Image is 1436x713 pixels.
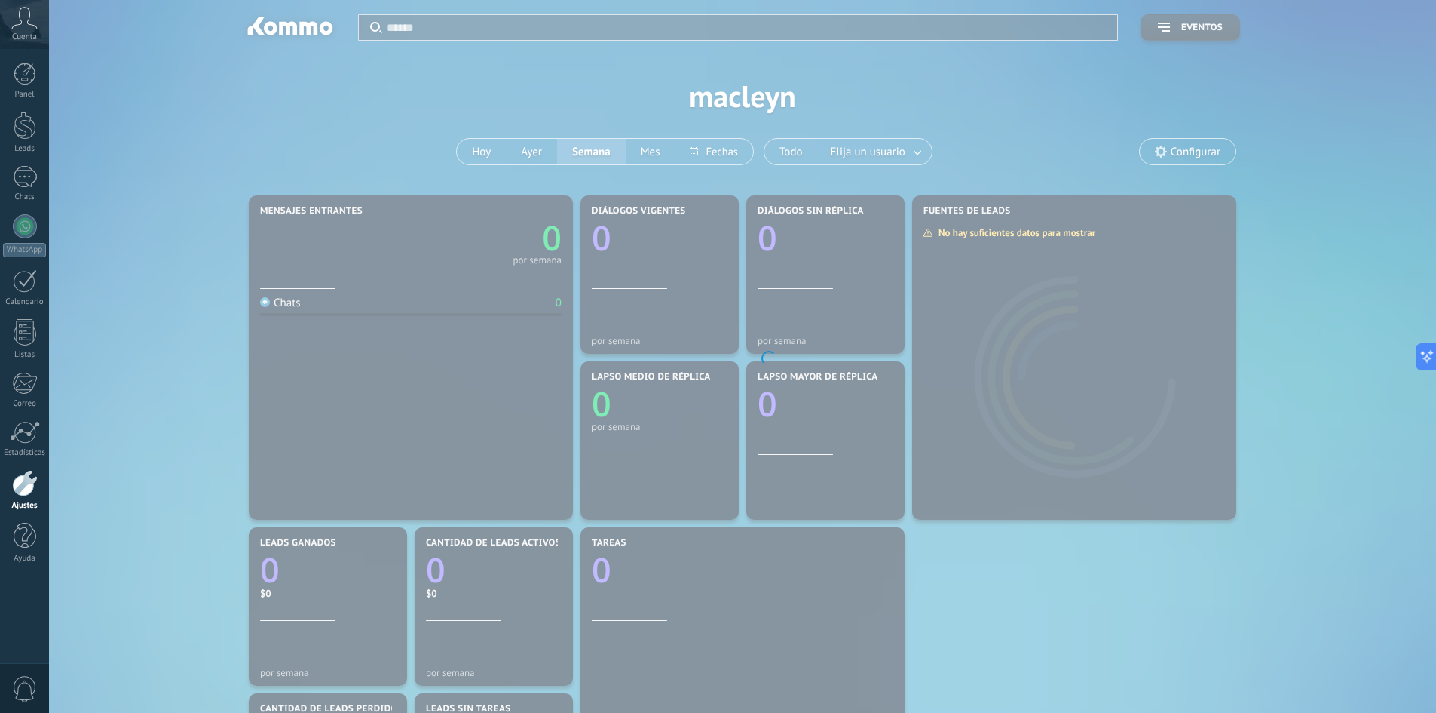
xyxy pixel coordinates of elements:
div: Panel [3,90,47,100]
div: WhatsApp [3,243,46,257]
div: Estadísticas [3,448,47,458]
div: Listas [3,350,47,360]
span: Cuenta [12,32,37,42]
div: Correo [3,399,47,409]
div: Calendario [3,297,47,307]
div: Ayuda [3,554,47,564]
div: Leads [3,144,47,154]
div: Ajustes [3,501,47,511]
div: Chats [3,192,47,202]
